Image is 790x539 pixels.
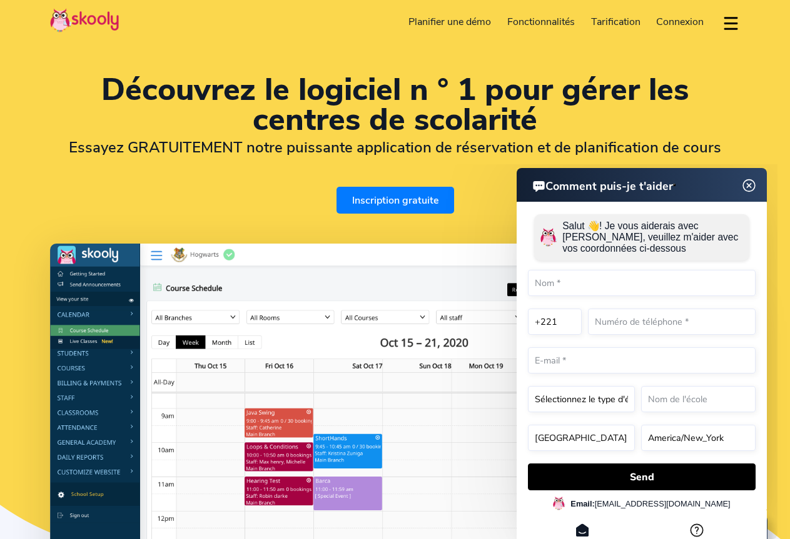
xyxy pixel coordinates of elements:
[722,9,740,37] button: dropdown menu
[648,12,712,32] a: Connexion
[50,138,740,157] h2: Essayez GRATUITEMENT notre puissante application de réservation et de planification de cours
[50,8,119,32] img: Skooly
[50,75,740,135] h1: Découvrez le logiciel n ° 1 pour gérer les centres de scolarité
[337,187,454,214] a: Inscription gratuite
[656,15,704,29] span: Connexion
[401,12,500,32] a: Planifier une démo
[591,15,641,29] span: Tarification
[583,12,649,32] a: Tarification
[499,12,583,32] a: Fonctionnalités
